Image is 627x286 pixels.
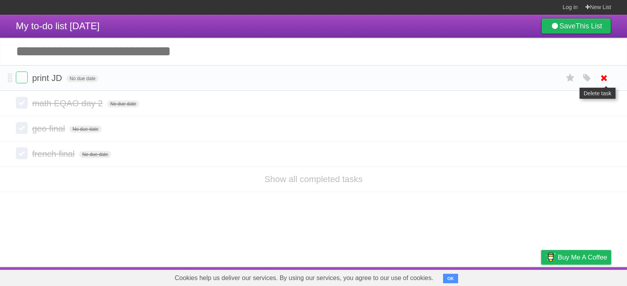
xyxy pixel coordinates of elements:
[32,73,64,83] span: print JD
[504,269,521,284] a: Terms
[541,18,611,34] a: SaveThis List
[69,126,101,133] span: No due date
[167,270,441,286] span: Cookies help us deliver our services. By using our services, you agree to our use of cookies.
[16,71,28,83] label: Done
[531,269,551,284] a: Privacy
[16,97,28,109] label: Done
[32,149,77,159] span: french final
[563,71,578,85] label: Star task
[16,122,28,134] label: Done
[16,21,100,31] span: My to-do list [DATE]
[264,174,362,184] a: Show all completed tasks
[561,269,611,284] a: Suggest a feature
[558,250,607,264] span: Buy me a coffee
[107,100,139,107] span: No due date
[545,250,556,264] img: Buy me a coffee
[443,274,458,283] button: OK
[436,269,453,284] a: About
[66,75,99,82] span: No due date
[79,151,111,158] span: No due date
[32,124,67,134] span: geo final
[576,22,602,30] b: This List
[16,147,28,159] label: Done
[541,250,611,265] a: Buy me a coffee
[32,98,105,108] span: math EQAO day 2
[462,269,494,284] a: Developers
